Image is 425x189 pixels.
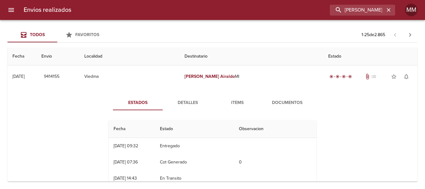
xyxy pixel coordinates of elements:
[362,32,385,38] p: 1 - 25 de 2.865
[114,143,138,149] div: [DATE] 09:32
[75,32,99,37] span: Favoritos
[44,73,59,81] span: 9414155
[391,73,397,80] span: star_border
[79,65,180,88] td: Viedma
[155,138,234,154] td: Entregado
[364,73,371,80] span: Tiene documentos adjuntos
[79,48,180,65] th: Localidad
[405,4,418,16] div: MM
[166,99,209,107] span: Detalles
[336,75,339,78] span: radio_button_checked
[114,176,137,181] div: [DATE] 14:43
[220,74,235,79] em: Airaldo
[155,154,234,170] td: Cot Generado
[180,65,323,88] td: Ml
[329,75,333,78] span: radio_button_checked
[328,73,353,80] div: Entregado
[388,70,400,83] button: Agregar a favoritos
[405,4,418,16] div: Abrir información de usuario
[7,27,107,42] div: Tabs Envios
[30,32,45,37] span: Todos
[216,99,259,107] span: Items
[155,170,234,187] td: En Transito
[180,48,323,65] th: Destinatario
[266,99,308,107] span: Documentos
[403,27,418,42] span: Pagina siguiente
[24,5,71,15] h6: Envios realizados
[113,95,312,110] div: Tabs detalle de guia
[4,2,19,17] button: menu
[36,48,79,65] th: Envio
[403,73,409,80] span: notifications_none
[41,71,62,83] button: 9414155
[155,120,234,138] th: Estado
[117,99,159,107] span: Estados
[184,74,219,79] em: [PERSON_NAME]
[109,120,155,138] th: Fecha
[348,75,352,78] span: radio_button_checked
[342,75,346,78] span: radio_button_checked
[400,70,413,83] button: Activar notificaciones
[234,154,316,170] td: 0
[12,74,25,79] div: [DATE]
[330,5,385,16] input: buscar
[114,159,138,165] div: [DATE] 07:36
[234,120,316,138] th: Observacion
[323,48,418,65] th: Estado
[371,73,377,80] span: No tiene pedido asociado
[7,48,36,65] th: Fecha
